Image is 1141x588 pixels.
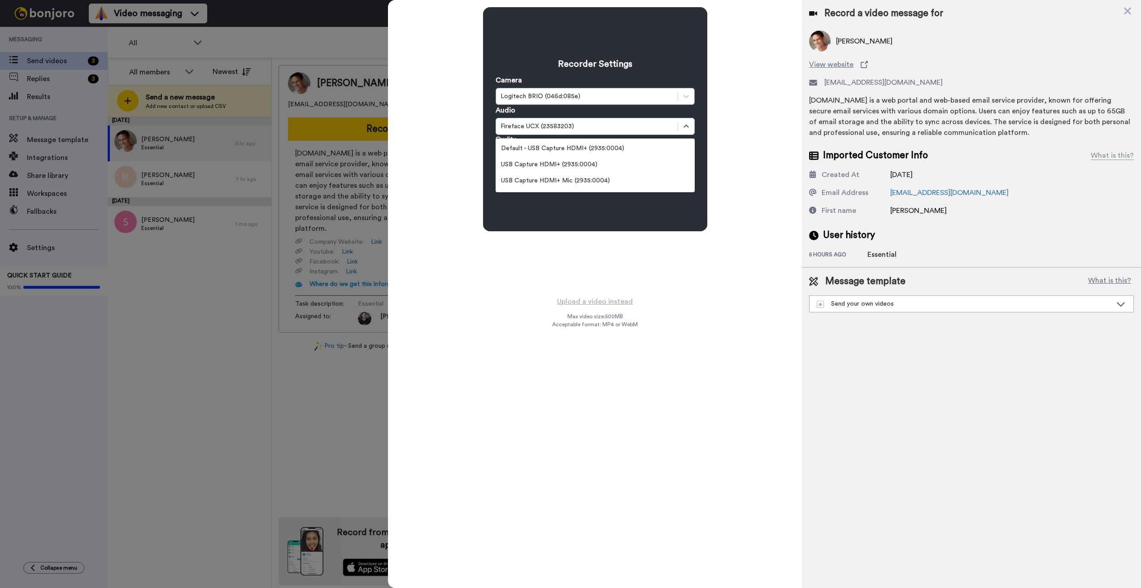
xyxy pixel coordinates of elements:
[496,156,695,173] div: USB Capture HDMI+ (2935:0004)
[809,95,1134,138] div: [DOMAIN_NAME] is a web portal and web-based email service provider, known for offering secure ema...
[496,105,515,116] label: Audio
[496,58,695,70] h3: Recorder Settings
[809,59,854,70] span: View website
[822,169,859,180] div: Created At
[501,122,673,131] div: Fireface UCX (23583203)
[496,140,695,156] div: Default - USB Capture HDMI+ (2935:0004)
[1091,150,1134,161] div: What is this?
[496,135,516,144] label: Quality
[824,77,943,88] span: [EMAIL_ADDRESS][DOMAIN_NAME]
[496,189,695,205] div: USB Capture HDMI+ Computer (2935:0004)
[817,299,1112,308] div: Send your own videos
[890,189,1009,196] a: [EMAIL_ADDRESS][DOMAIN_NAME]
[817,301,824,308] img: demo-template.svg
[496,173,695,189] div: USB Capture HDMI+ Mic (2935:0004)
[1085,275,1134,288] button: What is this?
[825,275,906,288] span: Message template
[567,313,623,320] span: Max video size: 500 MB
[867,249,912,260] div: Essential
[890,171,913,178] span: [DATE]
[809,59,1134,70] a: View website
[890,207,947,214] span: [PERSON_NAME]
[823,149,928,162] span: Imported Customer Info
[552,321,638,328] span: Acceptable format: MP4 or WebM
[554,296,636,307] button: Upload a video instead
[823,229,875,242] span: User history
[496,75,522,86] label: Camera
[822,187,868,198] div: Email Address
[501,92,673,101] div: Logitech BRIO (046d:085e)
[822,205,856,216] div: First name
[809,251,867,260] div: 5 hours ago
